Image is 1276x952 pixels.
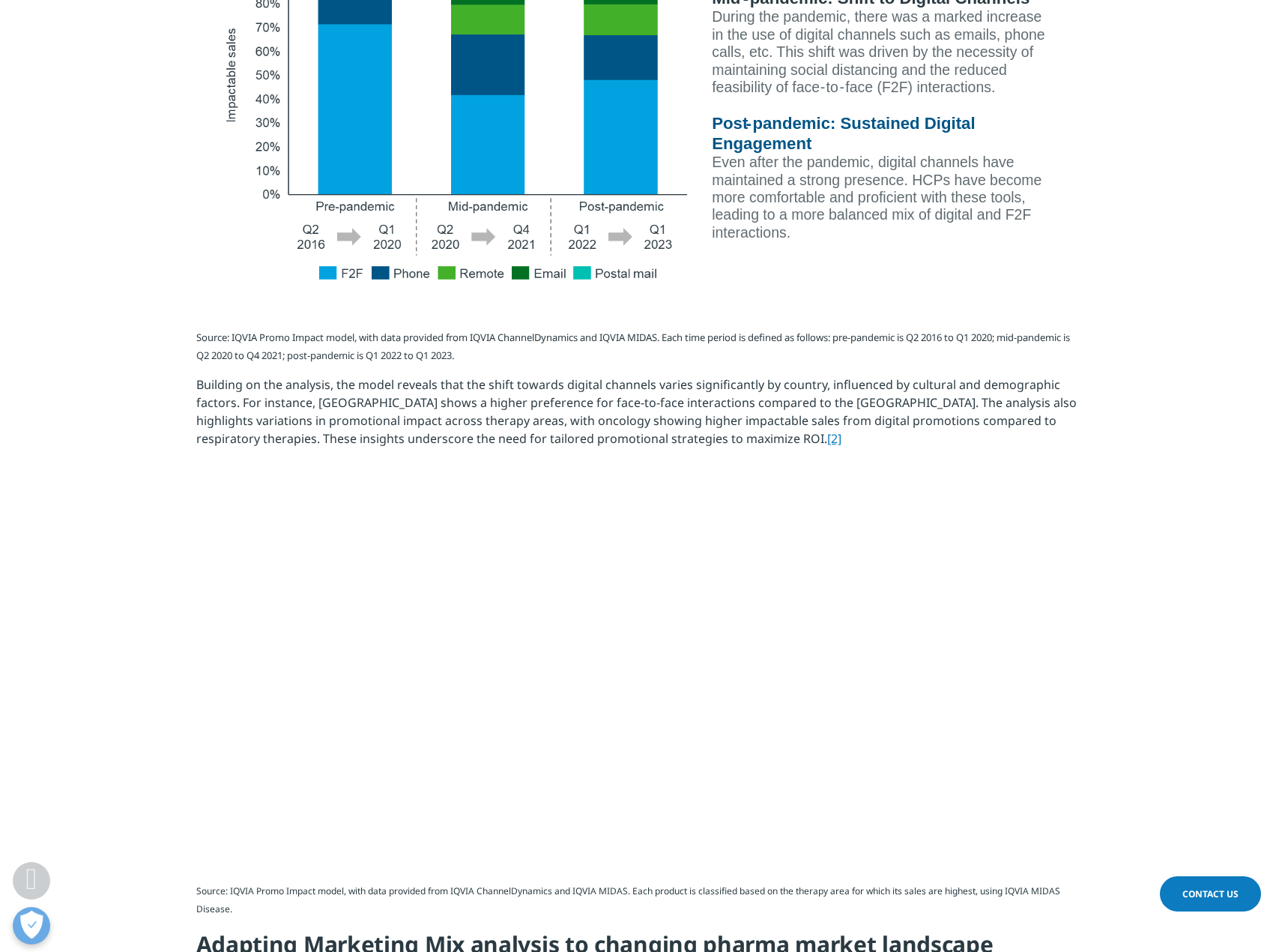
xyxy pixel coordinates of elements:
p: Source: IQVIA Promo Impact model, with data provided from IQVIA ChannelDynamics and IQVIA MIDAS. ... [196,328,1080,376]
p: Source: IQVIA Promo Impact model, with data provided from IQVIA ChannelDynamics and IQVIA MIDAS. ... [196,882,1080,930]
a: [2] [827,430,841,447]
p: Building on the analysis, the model reveals that the shift towards digital channels varies signif... [196,376,1080,459]
button: Open Preferences [13,907,50,945]
a: Contact Us [1160,876,1261,912]
span: Contact Us [1182,888,1239,900]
